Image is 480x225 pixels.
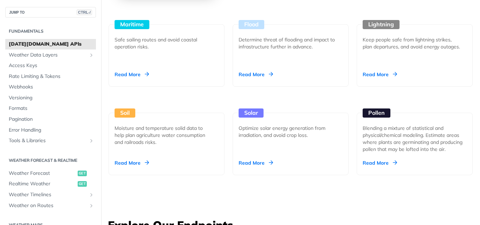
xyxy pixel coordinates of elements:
div: Optimize solar energy generation from irradiation, and avoid crop loss. [239,125,337,139]
h2: Weather Forecast & realtime [5,157,96,164]
span: Weather Timelines [9,191,87,198]
button: JUMP TOCTRL-/ [5,7,96,18]
a: Webhooks [5,82,96,92]
a: Realtime Weatherget [5,179,96,189]
span: Error Handling [9,127,94,134]
button: Show subpages for Weather Timelines [89,192,94,198]
a: Tools & LibrariesShow subpages for Tools & Libraries [5,135,96,146]
div: Determine threat of flooding and impact to infrastructure further in advance. [239,36,337,50]
div: Read More [115,71,149,78]
a: Rate Limiting & Tokens [5,71,96,82]
div: Pollen [363,108,390,118]
span: Weather Data Layers [9,52,87,59]
div: Keep people safe from lightning strikes, plan departures, and avoid energy outages. [363,36,461,50]
div: Flood [239,20,264,29]
div: Read More [363,159,397,166]
span: get [78,171,87,176]
span: Realtime Weather [9,180,76,187]
h2: Fundamentals [5,28,96,34]
span: Webhooks [9,84,94,91]
div: Solar [239,108,264,118]
a: Pagination [5,114,96,125]
span: Access Keys [9,62,94,69]
span: Rate Limiting & Tokens [9,73,94,80]
span: get [78,181,87,187]
div: Read More [239,71,273,78]
a: Soil Moisture and temperature solid data to help plan agriculture water consumption and railroads... [106,87,227,175]
span: CTRL-/ [77,9,92,15]
a: [DATE][DOMAIN_NAME] APIs [5,39,96,49]
span: Tools & Libraries [9,137,87,144]
button: Show subpages for Weather Data Layers [89,52,94,58]
a: Error Handling [5,125,96,135]
a: Weather Data LayersShow subpages for Weather Data Layers [5,50,96,60]
span: Weather Forecast [9,170,76,177]
span: Formats [9,105,94,112]
a: Access Keys [5,60,96,71]
div: Maritime [115,20,149,29]
div: Soil [115,108,135,118]
span: Pagination [9,116,94,123]
div: Read More [363,71,397,78]
div: Lightning [363,20,400,29]
a: Pollen Blending a mixture of statistical and physical/chemical modeling. Estimate areas where pla... [354,87,475,175]
div: Safe sailing routes and avoid coastal operation risks. [115,36,213,50]
a: Formats [5,103,96,114]
a: Solar Optimize solar energy generation from irradiation, and avoid crop loss. Read More [230,87,351,175]
div: Moisture and temperature solid data to help plan agriculture water consumption and railroads risks. [115,125,213,146]
span: Versioning [9,94,94,101]
a: Weather Forecastget [5,168,96,179]
div: Blending a mixture of statistical and physical/chemical modeling. Estimate areas where plants are... [363,125,467,153]
button: Show subpages for Tools & Libraries [89,138,94,144]
div: Read More [115,159,149,166]
a: Weather on RoutesShow subpages for Weather on Routes [5,200,96,211]
span: Weather on Routes [9,202,87,209]
a: Versioning [5,93,96,103]
button: Show subpages for Weather on Routes [89,203,94,209]
span: [DATE][DOMAIN_NAME] APIs [9,41,94,48]
a: Weather TimelinesShow subpages for Weather Timelines [5,190,96,200]
div: Read More [239,159,273,166]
